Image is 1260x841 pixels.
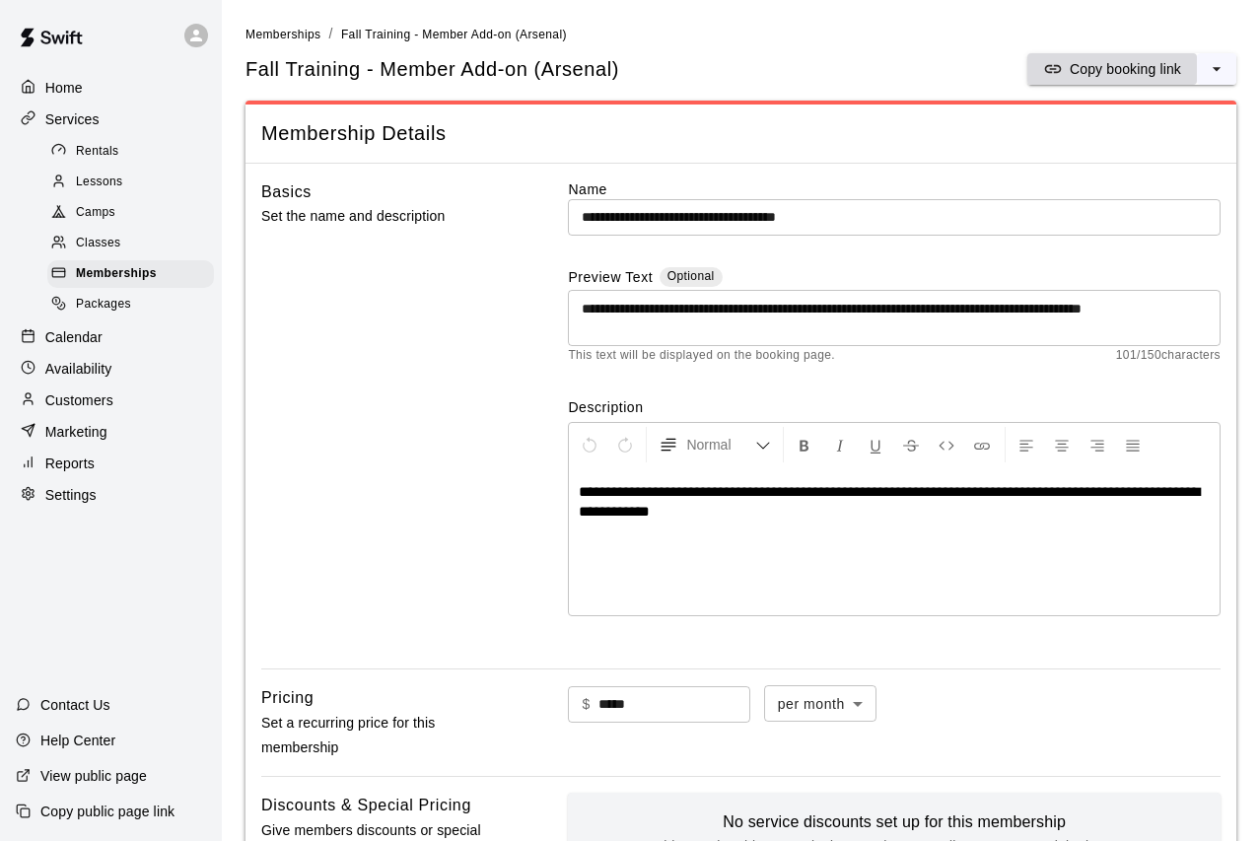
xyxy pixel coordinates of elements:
a: Camps [47,198,222,229]
h6: Discounts & Special Pricing [261,793,471,818]
span: Memberships [76,264,157,284]
a: Memberships [245,26,320,41]
div: per month [764,685,876,722]
span: Classes [76,234,120,253]
p: Home [45,78,83,98]
span: Membership Details [261,120,1221,147]
button: Format Bold [788,427,821,462]
span: Fall Training - Member Add-on (Arsenal) [341,28,567,41]
p: Set the name and description [261,204,511,229]
span: Fall Training - Member Add-on (Arsenal) [245,56,619,83]
div: Rentals [47,138,214,166]
span: This text will be displayed on the booking page. [568,346,835,366]
div: Lessons [47,169,214,196]
a: Marketing [16,417,206,447]
button: Left Align [1010,427,1043,462]
p: Contact Us [40,695,110,715]
button: Format Strikethrough [894,427,928,462]
button: Insert Link [965,427,999,462]
p: $ [582,694,590,715]
button: Format Underline [859,427,892,462]
span: Lessons [76,173,123,192]
a: Services [16,105,206,134]
button: Center Align [1045,427,1079,462]
span: Normal [686,435,755,455]
a: Memberships [47,259,222,290]
h6: Pricing [261,685,314,711]
button: Redo [608,427,642,462]
p: Services [45,109,100,129]
button: select merge strategy [1197,53,1236,85]
a: Packages [47,290,222,320]
h6: No service discounts set up for this membership [648,808,1141,836]
button: Justify Align [1116,427,1150,462]
p: View public page [40,766,147,786]
a: Lessons [47,167,222,197]
nav: breadcrumb [245,24,1236,45]
span: Packages [76,295,131,315]
div: Memberships [47,260,214,288]
span: Optional [667,269,715,283]
li: / [328,24,332,44]
button: Right Align [1081,427,1114,462]
div: Camps [47,199,214,227]
button: Format Italics [823,427,857,462]
p: Copy public page link [40,802,175,821]
a: Home [16,73,206,103]
div: Classes [47,230,214,257]
span: 101 / 150 characters [1116,346,1221,366]
p: Calendar [45,327,103,347]
span: Camps [76,203,115,223]
p: Help Center [40,731,115,750]
label: Description [568,397,1221,417]
p: Set a recurring price for this membership [261,711,511,760]
span: Memberships [245,28,320,41]
p: Customers [45,390,113,410]
a: Customers [16,385,206,415]
label: Name [568,179,1221,199]
a: Availability [16,354,206,384]
div: split button [1027,53,1236,85]
h6: Basics [261,179,312,205]
p: Settings [45,485,97,505]
button: Undo [573,427,606,462]
a: Calendar [16,322,206,352]
button: Formatting Options [651,427,779,462]
p: Reports [45,454,95,473]
a: Reports [16,449,206,478]
p: Availability [45,359,112,379]
a: Settings [16,480,206,510]
a: Rentals [47,136,222,167]
span: Rentals [76,142,119,162]
p: Marketing [45,422,107,442]
label: Preview Text [568,267,653,290]
p: Copy booking link [1070,59,1181,79]
a: Classes [47,229,222,259]
button: Insert Code [930,427,963,462]
div: Packages [47,291,214,318]
button: Copy booking link [1027,53,1197,85]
